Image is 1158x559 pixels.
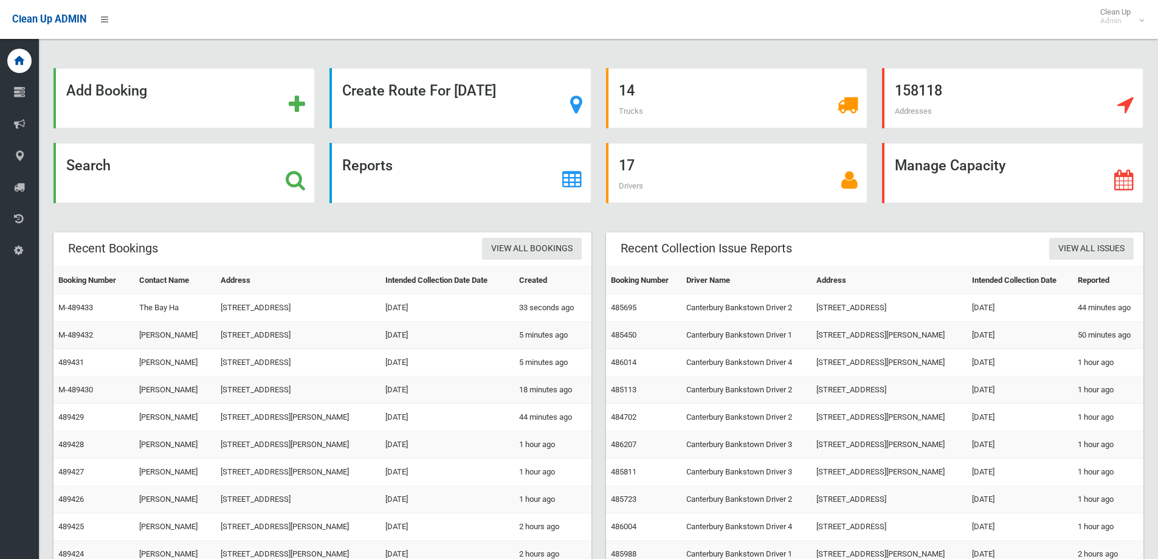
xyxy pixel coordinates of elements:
a: 489429 [58,412,84,422]
td: [STREET_ADDRESS] [812,513,967,541]
td: [STREET_ADDRESS] [216,377,381,404]
a: 17 Drivers [606,143,867,203]
strong: Add Booking [66,82,147,99]
td: [DATE] [381,404,514,431]
span: Trucks [619,106,643,116]
td: [DATE] [967,404,1073,431]
header: Recent Collection Issue Reports [606,237,807,260]
td: The Bay Ha [134,294,216,322]
td: [PERSON_NAME] [134,431,216,459]
td: 1 hour ago [1073,513,1143,541]
a: 484702 [611,412,636,422]
span: Addresses [895,106,932,116]
a: M-489430 [58,385,93,394]
a: 489424 [58,549,84,558]
td: 5 minutes ago [514,322,591,349]
td: 2 hours ago [514,513,591,541]
td: [DATE] [967,459,1073,486]
td: [DATE] [381,513,514,541]
th: Contact Name [134,267,216,294]
td: [DATE] [967,322,1073,349]
span: Clean Up ADMIN [12,13,86,25]
strong: 17 [619,157,635,174]
td: [STREET_ADDRESS][PERSON_NAME] [812,431,967,459]
td: [PERSON_NAME] [134,404,216,431]
td: [DATE] [967,349,1073,377]
td: [STREET_ADDRESS] [216,294,381,322]
td: [DATE] [381,459,514,486]
td: Canterbury Bankstown Driver 3 [681,459,812,486]
a: Create Route For [DATE] [329,68,591,128]
td: 1 hour ago [1073,377,1143,404]
td: [STREET_ADDRESS][PERSON_NAME] [216,431,381,459]
td: [PERSON_NAME] [134,459,216,486]
a: View All Issues [1049,238,1134,260]
td: 1 hour ago [514,486,591,513]
a: 486004 [611,522,636,531]
td: [PERSON_NAME] [134,513,216,541]
td: Canterbury Bankstown Driver 1 [681,322,812,349]
td: 5 minutes ago [514,349,591,377]
th: Reported [1073,267,1143,294]
td: [STREET_ADDRESS][PERSON_NAME] [812,404,967,431]
a: 485988 [611,549,636,558]
td: [DATE] [381,486,514,513]
td: [STREET_ADDRESS] [216,322,381,349]
td: [STREET_ADDRESS][PERSON_NAME] [216,404,381,431]
td: [PERSON_NAME] [134,377,216,404]
td: [DATE] [967,486,1073,513]
td: [DATE] [381,349,514,377]
a: 489427 [58,467,84,476]
td: 1 hour ago [514,431,591,459]
a: View All Bookings [482,238,582,260]
a: 486207 [611,440,636,449]
td: Canterbury Bankstown Driver 2 [681,294,812,322]
a: Add Booking [53,68,315,128]
td: 18 minutes ago [514,377,591,404]
a: 14 Trucks [606,68,867,128]
a: 486014 [611,358,636,367]
th: Intended Collection Date [967,267,1073,294]
td: Canterbury Bankstown Driver 4 [681,349,812,377]
td: [STREET_ADDRESS] [812,486,967,513]
header: Recent Bookings [53,237,173,260]
a: 485113 [611,385,636,394]
a: 489431 [58,358,84,367]
td: [STREET_ADDRESS][PERSON_NAME] [216,513,381,541]
td: [DATE] [381,377,514,404]
td: Canterbury Bankstown Driver 2 [681,377,812,404]
span: Clean Up [1094,7,1143,26]
td: 44 minutes ago [514,404,591,431]
td: [STREET_ADDRESS][PERSON_NAME] [812,459,967,486]
td: [DATE] [967,377,1073,404]
td: 1 hour ago [514,459,591,486]
td: 1 hour ago [1073,459,1143,486]
a: M-489433 [58,303,93,312]
td: [DATE] [381,294,514,322]
th: Created [514,267,591,294]
td: [STREET_ADDRESS] [216,349,381,377]
td: 1 hour ago [1073,349,1143,377]
td: 33 seconds ago [514,294,591,322]
td: [DATE] [967,294,1073,322]
a: 485450 [611,330,636,339]
a: 158118 Addresses [882,68,1143,128]
strong: Manage Capacity [895,157,1005,174]
td: [STREET_ADDRESS][PERSON_NAME] [812,349,967,377]
td: 1 hour ago [1073,404,1143,431]
td: [DATE] [967,513,1073,541]
a: 489428 [58,440,84,449]
strong: Search [66,157,111,174]
a: Manage Capacity [882,143,1143,203]
td: Canterbury Bankstown Driver 2 [681,404,812,431]
td: [DATE] [967,431,1073,459]
strong: 158118 [895,82,942,99]
td: Canterbury Bankstown Driver 3 [681,431,812,459]
strong: 14 [619,82,635,99]
td: [STREET_ADDRESS][PERSON_NAME] [812,322,967,349]
td: [PERSON_NAME] [134,486,216,513]
td: 44 minutes ago [1073,294,1143,322]
td: [PERSON_NAME] [134,349,216,377]
td: [DATE] [381,431,514,459]
a: Search [53,143,315,203]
